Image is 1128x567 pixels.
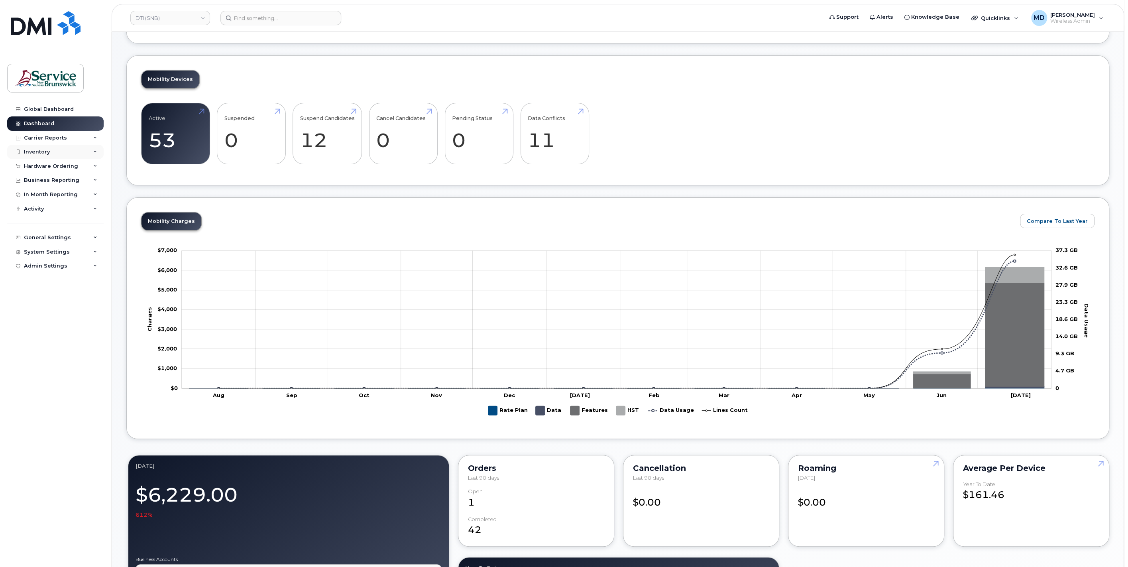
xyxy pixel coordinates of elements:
a: Mobility Devices [141,71,199,88]
a: Alerts [864,9,899,25]
tspan: 27.9 GB [1055,282,1078,288]
g: Chart [147,247,1090,419]
tspan: Aug [213,392,225,398]
tspan: Data Usage [1083,303,1090,338]
a: Suspend Candidates 12 [300,107,355,160]
tspan: Jun [937,392,947,398]
tspan: Dec [504,392,516,398]
tspan: 0 [1055,385,1059,391]
tspan: $6,000 [157,267,177,273]
tspan: 32.6 GB [1055,264,1078,271]
span: Quicklinks [981,15,1010,21]
a: Pending Status 0 [452,107,506,160]
span: Last 90 days [633,474,664,481]
div: Quicklinks [966,10,1024,26]
div: Orders [468,465,604,471]
tspan: $4,000 [157,306,177,313]
g: $0 [157,247,177,254]
tspan: $0 [171,385,178,391]
div: $161.46 [963,481,1099,502]
g: Features [570,403,608,418]
tspan: 23.3 GB [1055,299,1078,305]
span: Alerts [876,13,893,21]
tspan: $3,000 [157,326,177,332]
div: $6,229.00 [136,479,442,519]
a: Suspended 0 [224,107,278,160]
span: Compare To Last Year [1027,217,1088,225]
tspan: [DATE] [1011,392,1031,398]
span: 612% [136,511,153,519]
g: $0 [157,345,177,352]
tspan: 9.3 GB [1055,350,1074,357]
g: $0 [157,326,177,332]
div: $0.00 [633,488,769,509]
label: Business Accounts [136,557,442,562]
g: Features [189,283,1044,389]
div: Average per Device [963,465,1099,471]
tspan: $5,000 [157,286,177,293]
g: $0 [157,365,177,372]
span: MD [1034,13,1045,23]
span: Wireless Admin [1050,18,1095,24]
g: $0 [157,286,177,293]
div: Roaming [798,465,934,471]
span: Last 90 days [468,474,499,481]
tspan: Mar [719,392,729,398]
g: Lines Count [702,403,748,418]
div: $0.00 [798,488,934,509]
g: Data Usage [649,403,694,418]
a: Mobility Charges [141,213,201,230]
div: Open [468,488,483,494]
div: 42 [468,516,604,537]
tspan: $1,000 [157,365,177,372]
g: HST [189,267,1044,389]
g: $0 [157,306,177,313]
input: Find something... [220,11,341,25]
g: HST [616,403,641,418]
g: Rate Plan [488,403,528,418]
div: 1 [468,488,604,509]
div: Matthew Deveau [1026,10,1109,26]
tspan: 14.0 GB [1055,333,1078,339]
g: Data [189,387,1044,389]
tspan: $2,000 [157,345,177,352]
tspan: Sep [286,392,297,398]
div: Year to Date [963,481,995,487]
a: DTI (SNB) [130,11,210,25]
span: [PERSON_NAME] [1050,12,1095,18]
button: Compare To Last Year [1020,214,1095,228]
g: $0 [157,267,177,273]
tspan: Nov [431,392,442,398]
tspan: 37.3 GB [1055,247,1078,254]
div: Cancellation [633,465,769,471]
a: Active 53 [149,107,202,160]
span: Knowledge Base [911,13,959,21]
tspan: $7,000 [157,247,177,254]
a: Knowledge Base [899,9,965,25]
tspan: Feb [649,392,660,398]
span: Support [836,13,859,21]
tspan: Apr [791,392,802,398]
tspan: [DATE] [570,392,590,398]
div: July 2025 [136,463,442,469]
div: completed [468,516,497,522]
tspan: 4.7 GB [1055,368,1074,374]
a: Cancel Candidates 0 [376,107,430,160]
a: Data Conflicts 11 [528,107,582,160]
tspan: May [864,392,875,398]
a: Support [824,9,864,25]
g: Legend [488,403,748,418]
g: Data [536,403,562,418]
span: [DATE] [798,474,815,481]
tspan: Charges [147,307,153,331]
tspan: Oct [359,392,370,398]
tspan: 18.6 GB [1055,316,1078,322]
